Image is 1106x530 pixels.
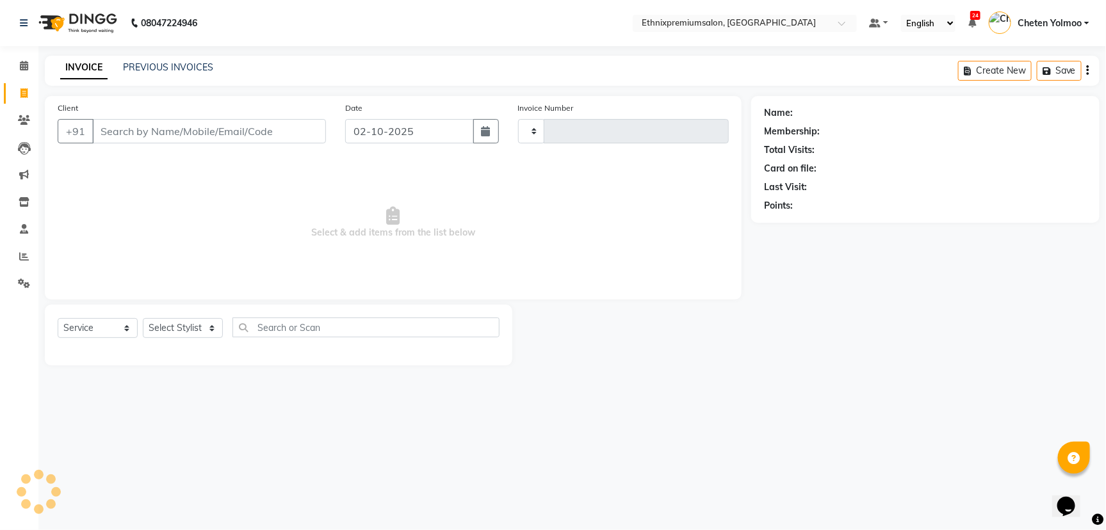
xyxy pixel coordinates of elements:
[1037,61,1082,81] button: Save
[764,199,793,213] div: Points:
[764,181,807,194] div: Last Visit:
[141,5,197,41] b: 08047224946
[58,102,78,114] label: Client
[958,61,1032,81] button: Create New
[58,159,729,287] span: Select & add items from the list below
[764,143,815,157] div: Total Visits:
[968,17,976,29] a: 24
[58,119,94,143] button: +91
[232,317,500,337] input: Search or Scan
[345,102,362,114] label: Date
[1052,479,1093,517] iframe: chat widget
[33,5,120,41] img: logo
[60,56,108,79] a: INVOICE
[123,61,213,73] a: PREVIOUS INVOICES
[764,106,793,120] div: Name:
[764,162,817,175] div: Card on file:
[764,125,820,138] div: Membership:
[989,12,1011,34] img: Cheten Yolmoo
[1018,17,1082,30] span: Cheten Yolmoo
[518,102,574,114] label: Invoice Number
[92,119,326,143] input: Search by Name/Mobile/Email/Code
[970,11,980,20] span: 24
